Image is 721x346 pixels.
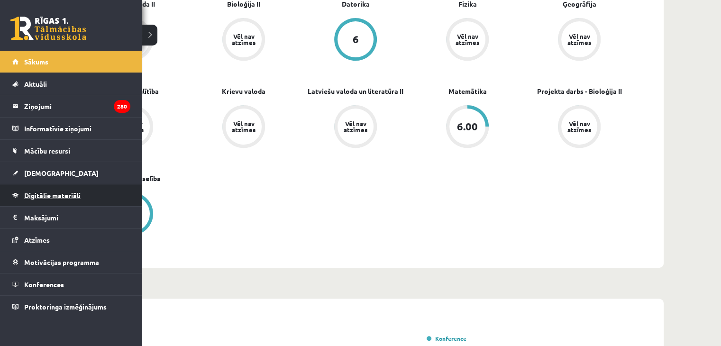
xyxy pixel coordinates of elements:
[12,73,130,95] a: Aktuāli
[12,184,130,206] a: Digitālie materiāli
[537,86,622,96] a: Projekta darbs - Bioloģija II
[24,169,99,177] span: [DEMOGRAPHIC_DATA]
[427,335,466,342] a: Konference
[566,33,593,46] div: Vēl nav atzīmes
[12,229,130,251] a: Atzīmes
[114,100,130,113] i: 280
[61,280,660,293] p: Nedēļa
[188,105,300,150] a: Vēl nav atzīmes
[24,258,99,266] span: Motivācijas programma
[308,86,403,96] a: Latviešu valoda un literatūra II
[457,121,478,132] div: 6.00
[12,251,130,273] a: Motivācijas programma
[523,18,635,63] a: Vēl nav atzīmes
[342,120,369,133] div: Vēl nav atzīmes
[12,140,130,162] a: Mācību resursi
[230,120,257,133] div: Vēl nav atzīmes
[12,95,130,117] a: Ziņojumi280
[12,207,130,228] a: Maksājumi
[448,86,487,96] a: Matemātika
[24,191,81,200] span: Digitālie materiāli
[24,236,50,244] span: Atzīmes
[24,118,130,139] legend: Informatīvie ziņojumi
[188,18,300,63] a: Vēl nav atzīmes
[24,207,130,228] legend: Maksājumi
[12,118,130,139] a: Informatīvie ziņojumi
[300,18,411,63] a: 6
[12,273,130,295] a: Konferences
[24,57,48,66] span: Sākums
[24,95,130,117] legend: Ziņojumi
[57,299,664,324] div: (15.09 - 21.09)
[353,34,359,45] div: 6
[12,51,130,73] a: Sākums
[523,105,635,150] a: Vēl nav atzīmes
[10,17,86,40] a: Rīgas 1. Tālmācības vidusskola
[24,280,64,289] span: Konferences
[222,86,265,96] a: Krievu valoda
[24,80,47,88] span: Aktuāli
[12,296,130,318] a: Proktoringa izmēģinājums
[300,105,411,150] a: Vēl nav atzīmes
[24,302,107,311] span: Proktoringa izmēģinājums
[12,162,130,184] a: [DEMOGRAPHIC_DATA]
[454,33,481,46] div: Vēl nav atzīmes
[411,18,523,63] a: Vēl nav atzīmes
[411,105,523,150] a: 6.00
[230,33,257,46] div: Vēl nav atzīmes
[24,146,70,155] span: Mācību resursi
[566,120,593,133] div: Vēl nav atzīmes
